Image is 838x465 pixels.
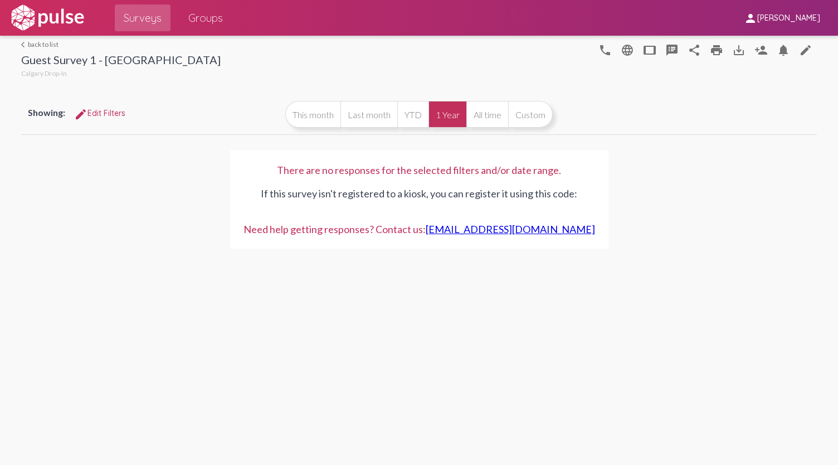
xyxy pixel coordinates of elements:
button: [PERSON_NAME] [735,7,829,28]
span: Showing: [28,107,65,118]
button: Share [683,38,705,61]
span: Groups [188,8,223,28]
a: print [705,38,728,61]
mat-icon: language [621,43,634,57]
mat-icon: language [598,43,612,57]
div: Guest Survey 1 - [GEOGRAPHIC_DATA] [21,53,221,69]
button: Edit FiltersEdit Filters [65,103,134,123]
mat-icon: tablet [643,43,656,57]
mat-icon: Share [688,43,701,57]
mat-icon: person [744,12,757,25]
img: white-logo.svg [9,4,86,32]
div: Need help getting responses? Contact us: [243,223,595,235]
button: speaker_notes [661,38,683,61]
div: If this survey isn't registered to a kiosk, you can register it using this code: [243,176,595,216]
button: Person [750,38,772,61]
button: Custom [508,101,553,128]
mat-icon: Bell [777,43,790,57]
button: language [594,38,616,61]
a: back to list [21,40,221,49]
mat-icon: Person [754,43,768,57]
span: Edit Filters [74,108,125,118]
span: [PERSON_NAME] [757,13,820,23]
mat-icon: speaker_notes [665,43,679,57]
button: tablet [639,38,661,61]
a: Surveys [115,4,170,31]
a: Groups [179,4,232,31]
span: Calgary Drop-In [21,69,67,77]
a: [EMAIL_ADDRESS][DOMAIN_NAME] [426,223,595,235]
mat-icon: arrow_back_ios [21,41,28,48]
mat-icon: Download [732,43,746,57]
button: All time [466,101,508,128]
mat-icon: Edit Filters [74,108,87,121]
button: YTD [397,101,428,128]
span: Surveys [124,8,162,28]
button: Bell [772,38,795,61]
a: edit [795,38,817,61]
mat-icon: edit [799,43,812,57]
div: There are no responses for the selected filters and/or date range. [243,164,595,176]
mat-icon: print [710,43,723,57]
button: This month [285,101,340,128]
button: language [616,38,639,61]
button: Download [728,38,750,61]
button: Last month [340,101,397,128]
button: 1 Year [428,101,466,128]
